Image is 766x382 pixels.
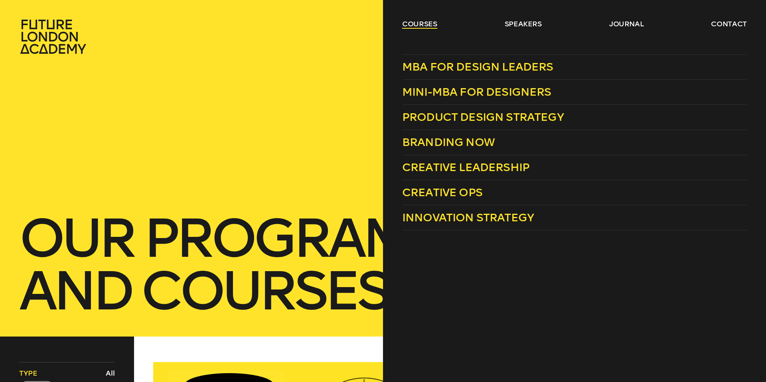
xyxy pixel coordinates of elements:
[402,161,529,174] span: Creative Leadership
[402,110,564,124] span: Product Design Strategy
[402,130,747,155] a: Branding Now
[402,205,747,230] a: Innovation Strategy
[402,180,747,205] a: Creative Ops
[402,186,482,199] span: Creative Ops
[402,80,747,105] a: Mini-MBA for Designers
[402,85,551,98] span: Mini-MBA for Designers
[505,19,542,29] a: speakers
[402,60,553,73] span: MBA for Design Leaders
[402,155,747,180] a: Creative Leadership
[402,19,437,29] a: courses
[402,136,495,149] span: Branding Now
[402,211,534,224] span: Innovation Strategy
[402,105,747,130] a: Product Design Strategy
[711,19,747,29] a: contact
[609,19,644,29] a: journal
[402,54,747,80] a: MBA for Design Leaders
